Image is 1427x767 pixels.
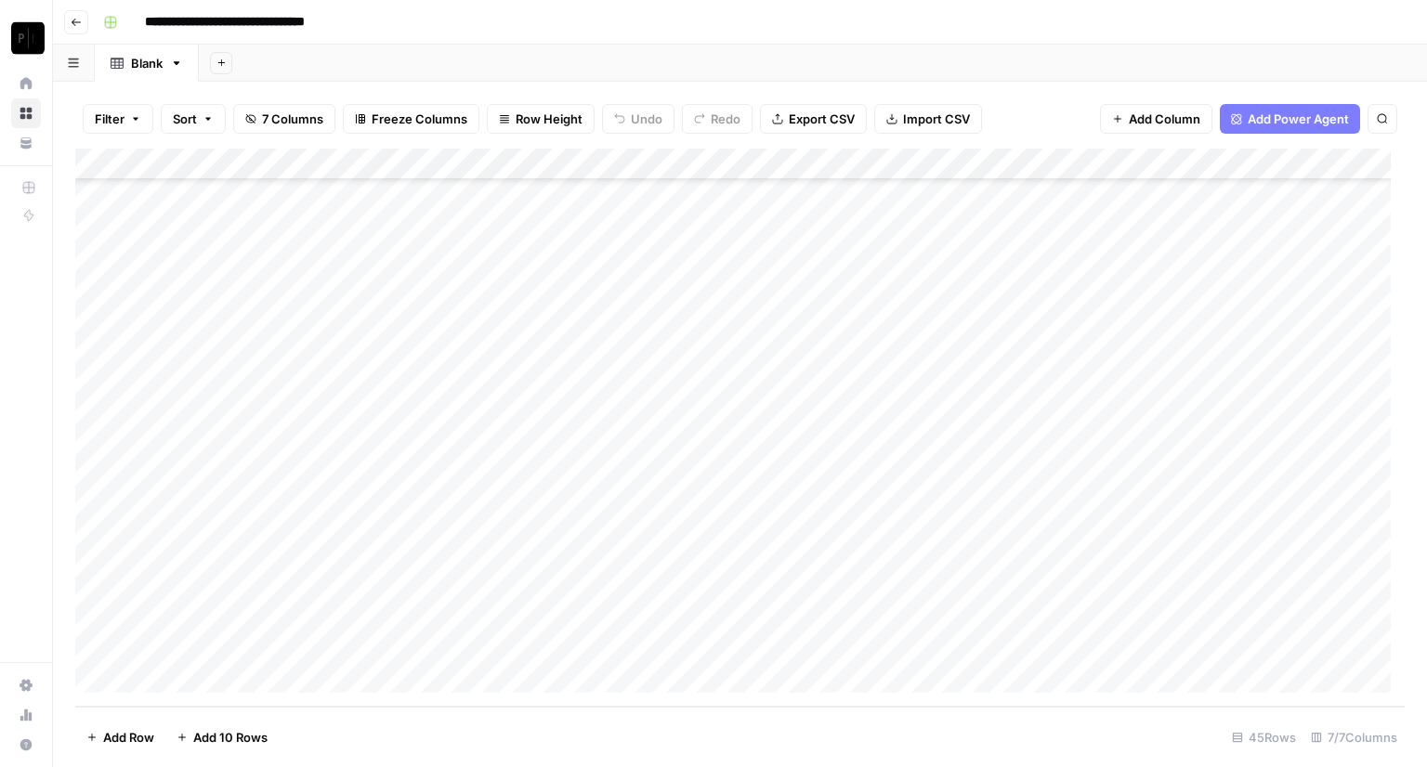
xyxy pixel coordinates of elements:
button: Add 10 Rows [165,722,279,752]
a: Your Data [11,128,41,158]
span: Add Column [1129,110,1200,128]
span: 7 Columns [262,110,323,128]
div: Blank [131,54,163,72]
div: 7/7 Columns [1303,722,1405,752]
a: Usage [11,700,41,730]
button: Export CSV [760,104,867,134]
button: Redo [682,104,753,134]
span: Filter [95,110,124,128]
span: Undo [631,110,662,128]
a: Browse [11,98,41,128]
button: Filter [83,104,153,134]
button: Add Row [75,722,165,752]
span: Redo [711,110,740,128]
img: Paragon Intel - Copyediting Logo [11,21,45,55]
span: Freeze Columns [372,110,467,128]
span: Row Height [516,110,583,128]
button: Sort [161,104,226,134]
span: Export CSV [789,110,855,128]
button: Undo [602,104,674,134]
button: Row Height [487,104,595,134]
button: Import CSV [874,104,982,134]
button: Workspace: Paragon Intel - Copyediting [11,15,41,61]
span: Add 10 Rows [193,728,268,747]
a: Blank [95,45,199,82]
span: Import CSV [903,110,970,128]
button: Add Power Agent [1220,104,1360,134]
button: Help + Support [11,730,41,760]
a: Home [11,69,41,98]
a: Settings [11,670,41,700]
span: Add Power Agent [1248,110,1349,128]
button: Freeze Columns [343,104,479,134]
div: 45 Rows [1224,722,1303,752]
span: Sort [173,110,197,128]
button: Add Column [1100,104,1212,134]
span: Add Row [103,728,154,747]
button: 7 Columns [233,104,335,134]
